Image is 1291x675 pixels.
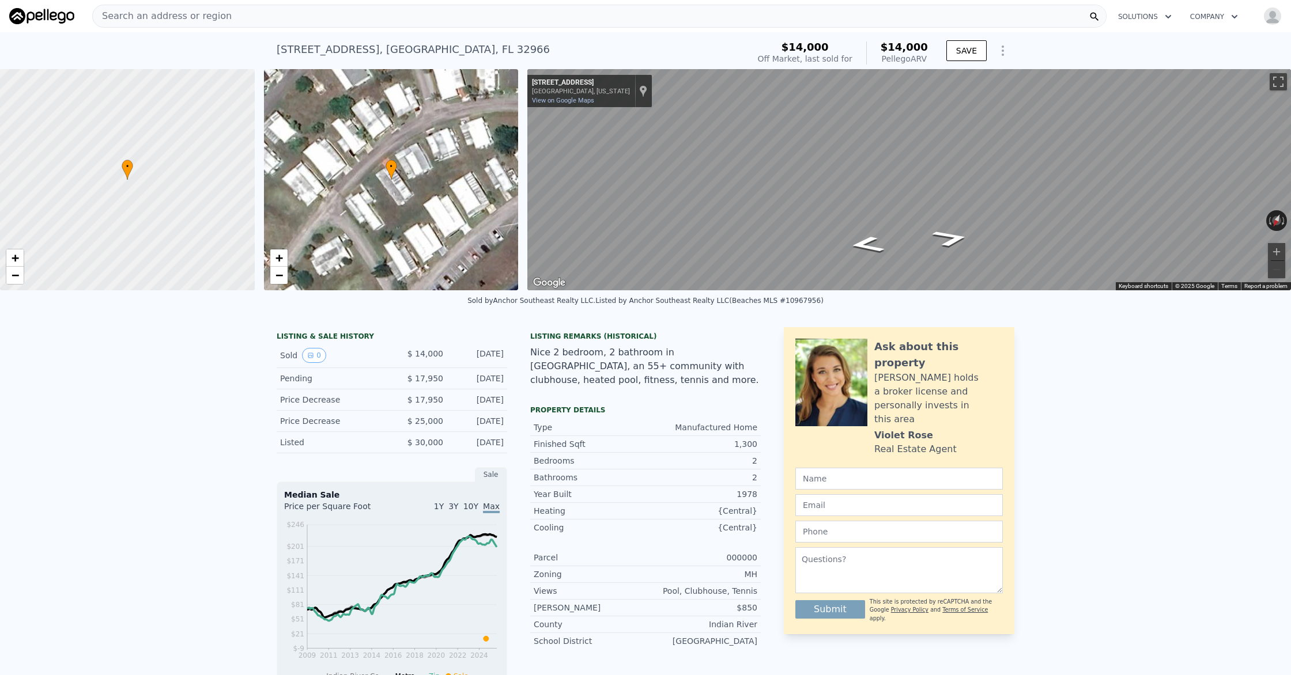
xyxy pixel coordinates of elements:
[1268,210,1285,232] button: Reset the view
[645,568,757,580] div: MH
[870,598,1003,623] div: This site is protected by reCAPTCHA and the Google and apply.
[6,267,24,284] a: Zoom out
[291,601,304,609] tspan: $81
[534,438,645,450] div: Finished Sqft
[991,39,1014,62] button: Show Options
[463,502,478,511] span: 10Y
[532,78,630,88] div: [STREET_ADDRESS]
[286,572,304,580] tspan: $141
[1244,283,1288,289] a: Report a problem
[275,251,282,265] span: +
[942,606,988,613] a: Terms of Service
[1266,210,1273,231] button: Rotate counterclockwise
[534,585,645,597] div: Views
[284,489,500,500] div: Median Sale
[534,488,645,500] div: Year Built
[280,348,383,363] div: Sold
[6,249,24,267] a: Zoom in
[284,500,392,519] div: Price per Square Foot
[1263,7,1282,25] img: avatar
[758,53,852,65] div: Off Market, last sold for
[530,275,568,290] a: Open this area in Google Maps (opens a new window)
[645,585,757,597] div: Pool, Clubhouse, Tennis
[277,41,550,58] div: [STREET_ADDRESS] , [GEOGRAPHIC_DATA] , FL 32966
[449,651,467,659] tspan: 2022
[534,602,645,613] div: [PERSON_NAME]
[645,602,757,613] div: $850
[277,332,507,343] div: LISTING & SALE HISTORY
[534,522,645,533] div: Cooling
[280,373,383,384] div: Pending
[1270,73,1287,90] button: Toggle fullscreen view
[645,472,757,483] div: 2
[534,568,645,580] div: Zoning
[275,268,282,282] span: −
[293,644,304,653] tspan: $-9
[645,505,757,517] div: {Central}
[1175,283,1214,289] span: © 2025 Google
[302,348,326,363] button: View historical data
[530,346,761,387] div: Nice 2 bedroom, 2 bathroom in [GEOGRAPHIC_DATA], an 55+ community with clubhouse, heated pool, fi...
[407,374,443,383] span: $ 17,950
[452,348,504,363] div: [DATE]
[363,651,381,659] tspan: 2014
[645,438,757,450] div: 1,300
[645,619,757,630] div: Indian River
[122,161,133,172] span: •
[534,505,645,517] div: Heating
[291,630,304,638] tspan: $21
[534,619,645,630] div: County
[532,97,594,104] a: View on Google Maps
[452,373,504,384] div: [DATE]
[534,422,645,433] div: Type
[341,651,359,659] tspan: 2013
[475,467,507,482] div: Sale
[795,600,865,619] button: Submit
[795,494,1003,516] input: Email
[534,455,645,467] div: Bedrooms
[386,160,397,180] div: •
[891,606,928,613] a: Privacy Policy
[874,339,1003,371] div: Ask about this property
[286,557,304,565] tspan: $171
[946,40,987,61] button: SAVE
[795,468,1003,490] input: Name
[645,455,757,467] div: 2
[595,297,824,305] div: Listed by Anchor Southeast Realty LLC (Beaches MLS #10967956)
[527,69,1291,290] div: Map
[639,85,647,97] a: Show location on map
[534,472,645,483] div: Bathrooms
[916,225,985,251] path: Go Southwest, Heritage Blvd
[286,521,304,529] tspan: $246
[299,651,316,659] tspan: 2009
[1119,282,1168,290] button: Keyboard shortcuts
[782,41,829,53] span: $14,000
[645,635,757,647] div: [GEOGRAPHIC_DATA]
[1268,243,1285,260] button: Zoom in
[434,502,444,511] span: 1Y
[320,651,338,659] tspan: 2011
[530,332,761,341] div: Listing Remarks (Historical)
[9,8,74,24] img: Pellego
[270,249,288,267] a: Zoom in
[645,552,757,563] div: 000000
[386,161,397,172] span: •
[280,415,383,427] div: Price Decrease
[645,522,757,533] div: {Central}
[280,437,383,448] div: Listed
[1268,261,1285,278] button: Zoom out
[534,552,645,563] div: Parcel
[530,405,761,415] div: Property details
[280,394,383,405] div: Price Decrease
[407,438,443,447] span: $ 30,000
[286,586,304,594] tspan: $111
[534,635,645,647] div: School District
[874,371,1003,426] div: [PERSON_NAME] holds a broker license and personally invests in this area
[291,615,304,623] tspan: $51
[12,268,19,282] span: −
[835,232,899,257] path: Go Northeast, Heritage Blvd
[270,267,288,284] a: Zoom out
[407,416,443,426] span: $ 25,000
[12,251,19,265] span: +
[448,502,458,511] span: 3Y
